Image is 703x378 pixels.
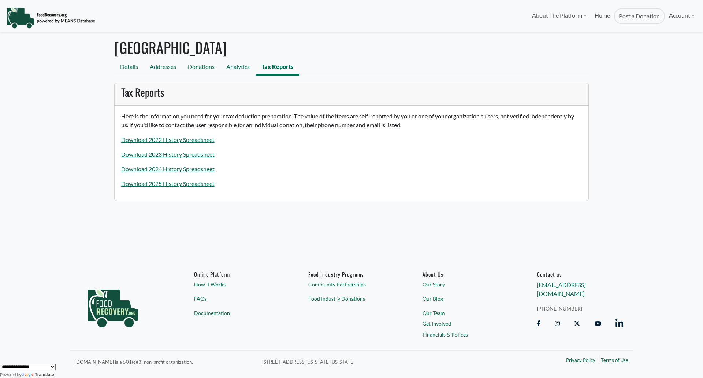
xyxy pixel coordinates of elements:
[121,151,215,158] a: Download 2023 History Spreadsheet
[121,112,582,129] p: Here is the information you need for your tax deduction preparation. The value of the items are s...
[21,373,35,378] img: Google Translate
[114,38,589,56] h1: [GEOGRAPHIC_DATA]
[121,165,215,172] a: Download 2024 History Spreadsheet
[194,309,280,317] a: Documentation
[537,305,623,312] a: [PHONE_NUMBER]
[256,59,299,76] a: Tax Reports
[308,295,395,302] a: Food Industry Donations
[423,309,509,317] a: Our Team
[423,281,509,289] a: Our Story
[6,7,95,29] img: NavigationLogo_FoodRecovery-91c16205cd0af1ed486a0f1a7774a6544ea792ac00100771e7dd3ec7c0e58e41.png
[566,357,595,364] a: Privacy Policy
[182,59,220,76] a: Donations
[537,282,586,297] a: [EMAIL_ADDRESS][DOMAIN_NAME]
[121,136,215,143] a: Download 2022 History Spreadsheet
[423,295,509,302] a: Our Blog
[144,59,182,76] a: Addresses
[75,357,253,366] p: [DOMAIN_NAME] is a 501(c)(3) non-profit organization.
[220,59,256,76] a: Analytics
[537,271,623,278] h6: Contact us
[194,281,280,289] a: How It Works
[665,8,699,23] a: Account
[614,8,665,24] a: Post a Donation
[194,295,280,302] a: FAQs
[308,281,395,289] a: Community Partnerships
[114,59,144,76] a: Details
[528,8,590,23] a: About The Platform
[597,355,599,364] span: |
[601,357,628,364] a: Terms of Use
[423,271,509,278] a: About Us
[80,271,146,341] img: food_recovery_green_logo-76242d7a27de7ed26b67be613a865d9c9037ba317089b267e0515145e5e51427.png
[121,86,582,99] h3: Tax Reports
[262,357,488,366] p: [STREET_ADDRESS][US_STATE][US_STATE]
[308,271,395,278] h6: Food Industry Programs
[423,320,509,328] a: Get Involved
[423,331,509,338] a: Financials & Polices
[21,372,54,377] a: Translate
[194,271,280,278] h6: Online Platform
[121,180,215,187] a: Download 2025 History Spreadsheet
[591,8,614,24] a: Home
